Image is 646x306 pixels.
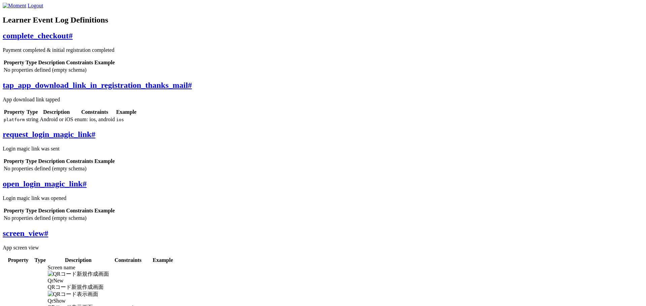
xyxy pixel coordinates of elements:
[3,165,115,172] td: No properties defined (empty schema)
[3,245,643,251] p: App screen view
[110,257,146,264] th: Constraints
[48,265,75,270] span: Screen name
[3,257,33,264] th: Property
[66,59,94,66] th: Constraints
[116,109,137,115] th: Example
[3,59,25,66] th: Property
[94,158,115,165] th: Example
[66,158,94,165] th: Constraints
[188,81,192,90] span: #
[48,298,109,304] div: QrShow
[3,229,48,238] a: screen_view#
[3,31,73,40] a: complete_checkout#
[48,271,109,278] img: QRコード新規作成画面
[3,109,25,115] th: Property
[116,117,124,122] code: ios
[3,81,192,90] a: tap_app_download_link_in_registration_thanks_mail#
[69,31,73,40] span: #
[3,15,643,25] h1: Learner Event Log Definitions
[26,116,38,122] span: string
[3,67,115,73] td: No properties defined (empty schema)
[25,59,37,66] th: Type
[94,59,115,66] th: Example
[3,97,643,103] p: App download link tapped
[25,158,37,165] th: Type
[38,59,65,66] th: Description
[66,207,94,214] th: Constraints
[44,229,48,238] span: #
[147,257,179,264] th: Example
[4,117,25,122] code: platform
[38,158,65,165] th: Description
[75,116,115,122] span: enum: ios, android
[82,179,86,188] span: #
[3,195,643,201] p: Login magic link was opened
[3,179,86,188] a: open_login_magic_link#
[28,3,43,8] a: Logout
[3,158,25,165] th: Property
[92,130,96,139] span: #
[3,3,26,9] img: Moment
[47,257,109,264] th: Description
[34,257,46,264] th: Type
[48,284,109,291] div: QRコード新規作成画面
[3,130,96,139] a: request_login_magic_link#
[38,207,65,214] th: Description
[3,146,643,152] p: Login magic link was sent
[74,109,115,115] th: Constraints
[94,207,115,214] th: Example
[48,291,98,298] img: QRコード表示画面
[40,116,73,122] span: Android or iOS
[48,278,109,284] div: QrNew
[25,207,37,214] th: Type
[26,109,39,115] th: Type
[3,47,643,53] p: Payment completed & initial registration completed
[3,215,115,222] td: No properties defined (empty schema)
[39,109,74,115] th: Description
[3,207,25,214] th: Property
